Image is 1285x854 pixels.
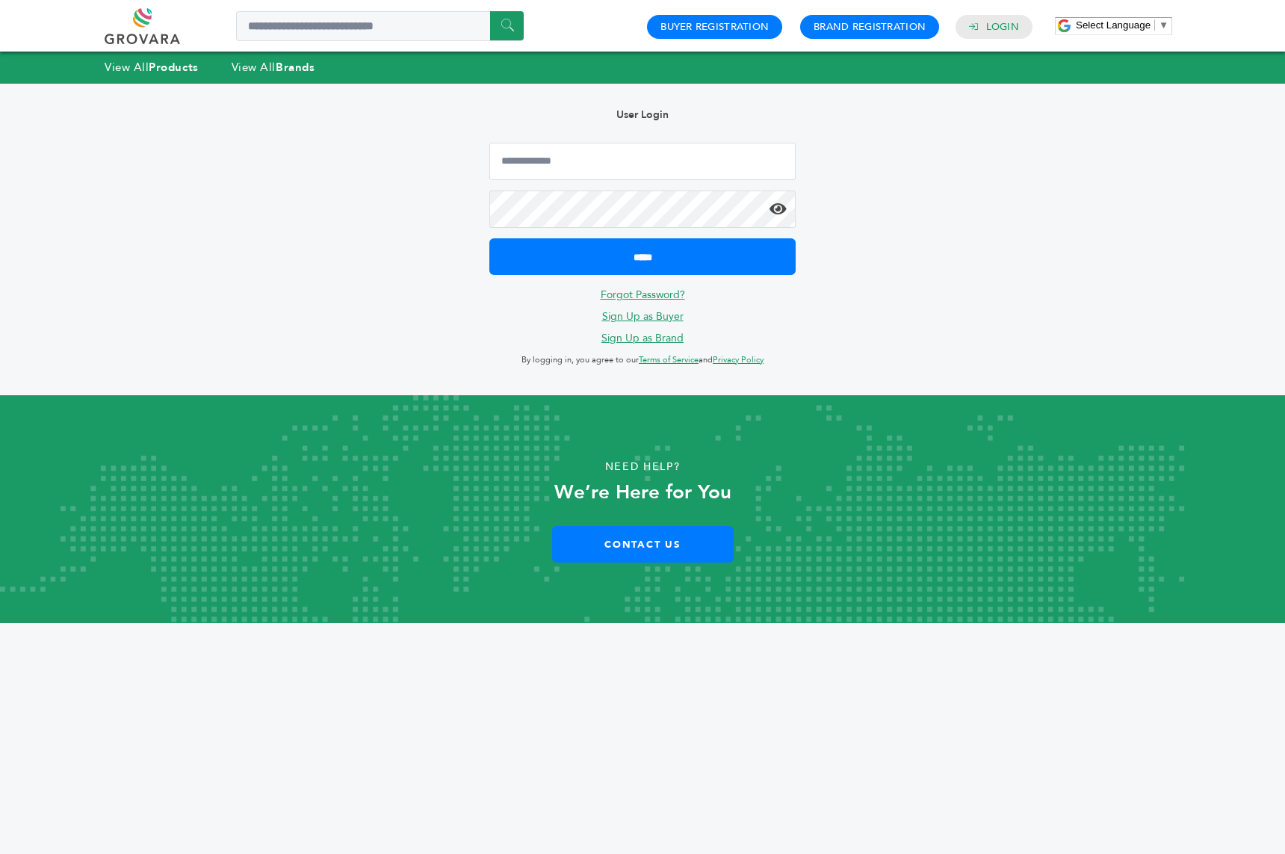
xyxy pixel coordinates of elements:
input: Email Address [489,143,796,180]
a: View AllBrands [232,60,315,75]
a: Select Language​ [1076,19,1168,31]
a: Buyer Registration [660,20,769,34]
a: Brand Registration [814,20,926,34]
strong: We’re Here for You [554,479,731,506]
a: Login [986,20,1019,34]
span: ▼ [1159,19,1168,31]
a: View AllProducts [105,60,199,75]
a: Sign Up as Brand [601,331,684,345]
a: Terms of Service [639,354,699,365]
p: Need Help? [64,456,1221,478]
span: ​ [1154,19,1155,31]
input: Password [489,191,796,228]
p: By logging in, you agree to our and [489,351,796,369]
b: User Login [616,108,669,122]
a: Forgot Password? [601,288,685,302]
strong: Brands [276,60,315,75]
strong: Products [149,60,198,75]
a: Sign Up as Buyer [602,309,684,324]
span: Select Language [1076,19,1151,31]
a: Privacy Policy [713,354,764,365]
a: Contact Us [552,526,734,563]
input: Search a product or brand... [236,11,524,41]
